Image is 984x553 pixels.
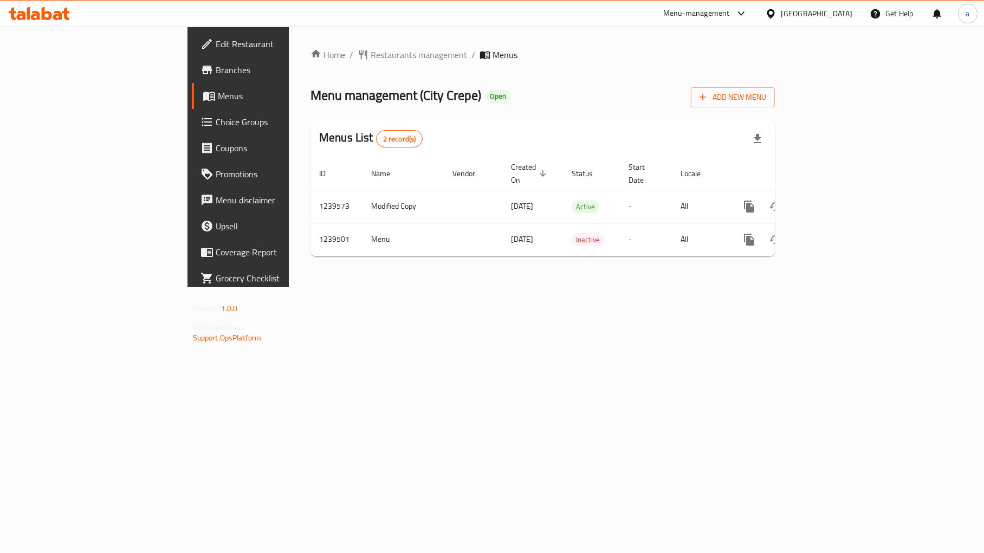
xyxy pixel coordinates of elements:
span: 1.0.0 [221,301,238,316]
h2: Menus List [319,130,423,147]
td: All [672,223,728,256]
span: Open [485,92,510,101]
button: more [736,194,762,220]
span: Menus [493,48,517,61]
div: Total records count [376,130,423,147]
span: Grocery Checklist [216,272,343,285]
a: Grocery Checklist [192,265,352,291]
span: Status [572,167,607,180]
span: a [966,8,969,20]
span: Version: [193,301,219,316]
span: Created On [511,160,550,187]
span: Menu disclaimer [216,194,343,207]
a: Restaurants management [358,48,467,61]
span: Inactive [572,234,604,246]
span: Restaurants management [371,48,467,61]
a: Menus [192,83,352,109]
span: 2 record(s) [377,134,423,144]
td: - [620,223,672,256]
table: enhanced table [310,157,849,256]
td: Menu [362,223,444,256]
a: Coupons [192,135,352,161]
span: Locale [681,167,715,180]
span: Edit Restaurant [216,37,343,50]
span: Add New Menu [700,91,766,104]
button: Change Status [762,194,788,220]
span: Start Date [629,160,659,187]
a: Upsell [192,213,352,239]
td: Modified Copy [362,190,444,223]
li: / [471,48,475,61]
td: - [620,190,672,223]
span: Promotions [216,168,343,181]
span: Name [371,167,404,180]
div: [GEOGRAPHIC_DATA] [781,8,852,20]
span: Menu management ( City Crepe ) [310,83,481,107]
span: Get support on: [193,320,243,334]
a: Support.OpsPlatform [193,331,262,345]
span: [DATE] [511,232,533,246]
span: [DATE] [511,199,533,213]
div: Export file [745,126,771,152]
span: Coupons [216,142,343,155]
button: Change Status [762,227,788,253]
button: more [736,227,762,253]
span: ID [319,167,340,180]
div: Open [485,90,510,103]
a: Choice Groups [192,109,352,135]
a: Promotions [192,161,352,187]
a: Edit Restaurant [192,31,352,57]
span: Vendor [452,167,489,180]
span: Menus [218,89,343,102]
a: Menu disclaimer [192,187,352,213]
span: Upsell [216,220,343,233]
nav: breadcrumb [310,48,775,61]
th: Actions [728,157,849,190]
td: All [672,190,728,223]
span: Coverage Report [216,246,343,259]
span: Active [572,201,599,213]
a: Branches [192,57,352,83]
span: Choice Groups [216,115,343,128]
a: Coverage Report [192,239,352,265]
div: Menu-management [663,7,730,20]
span: Branches [216,63,343,76]
button: Add New Menu [691,87,775,107]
